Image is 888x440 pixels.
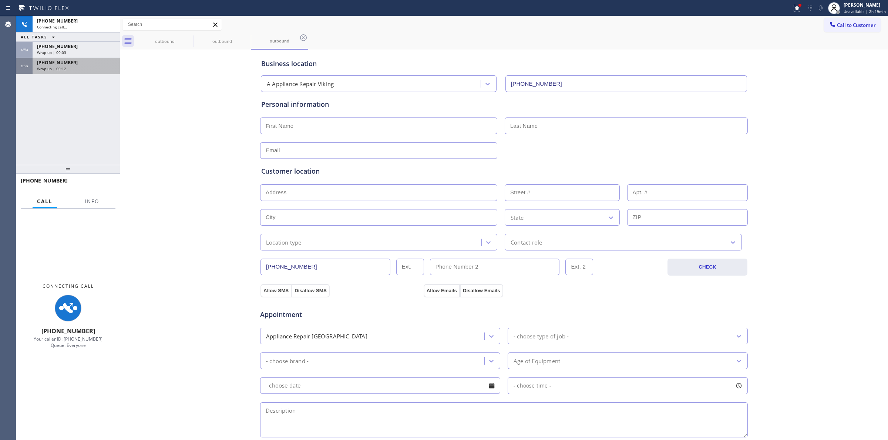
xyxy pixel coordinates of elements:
input: Apt. # [627,184,748,201]
span: Unavailable | 2h 19min [844,9,886,14]
button: Info [80,194,104,209]
button: Call [33,194,57,209]
span: [PHONE_NUMBER] [37,43,78,50]
input: Ext. [396,259,424,275]
span: Connecting call… [37,24,67,30]
span: Appointment [260,310,422,320]
div: outbound [137,38,193,44]
button: CHECK [667,259,747,276]
span: Wrap up | 00:03 [37,50,66,55]
input: First Name [260,117,497,134]
input: Last Name [505,117,748,134]
div: outbound [252,38,307,44]
div: A Appliance Repair Viking [267,80,334,88]
span: - choose time - [514,382,551,389]
input: Street # [505,184,620,201]
span: Call to Customer [837,22,876,28]
input: Address [260,184,497,201]
span: [PHONE_NUMBER] [37,59,78,66]
input: - choose date - [260,377,500,394]
button: Allow SMS [260,284,292,297]
div: - choose brand - [266,357,309,365]
span: Wrap up | 00:12 [37,66,66,71]
button: Allow Emails [424,284,460,297]
div: outbound [194,38,250,44]
input: ZIP [627,209,748,226]
div: Business location [261,59,747,69]
span: [PHONE_NUMBER] [37,18,78,24]
div: State [511,213,524,222]
span: [PHONE_NUMBER] [21,177,68,184]
span: Your caller ID: [PHONE_NUMBER] Queue: Everyone [34,336,102,348]
button: Disallow SMS [292,284,330,297]
div: Contact role [511,238,542,246]
div: Appliance Repair [GEOGRAPHIC_DATA] [266,332,367,340]
input: City [260,209,497,226]
span: Connecting Call [43,283,94,289]
input: Search [122,18,222,30]
span: Info [85,198,99,205]
button: Mute [815,3,826,13]
span: Call [37,198,53,205]
input: Phone Number [505,75,747,92]
span: ALL TASKS [21,34,47,40]
input: Phone Number [260,259,390,275]
button: Disallow Emails [460,284,503,297]
div: Age of Equipment [514,357,560,365]
div: - choose type of job - [514,332,569,340]
button: Call to Customer [824,18,881,32]
div: Personal information [261,99,747,109]
div: [PERSON_NAME] [844,2,886,8]
input: Email [260,142,497,159]
div: Customer location [261,166,747,176]
span: [PHONE_NUMBER] [41,327,95,335]
div: Location type [266,238,302,246]
input: Ext. 2 [565,259,593,275]
input: Phone Number 2 [430,259,560,275]
button: ALL TASKS [16,33,62,41]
